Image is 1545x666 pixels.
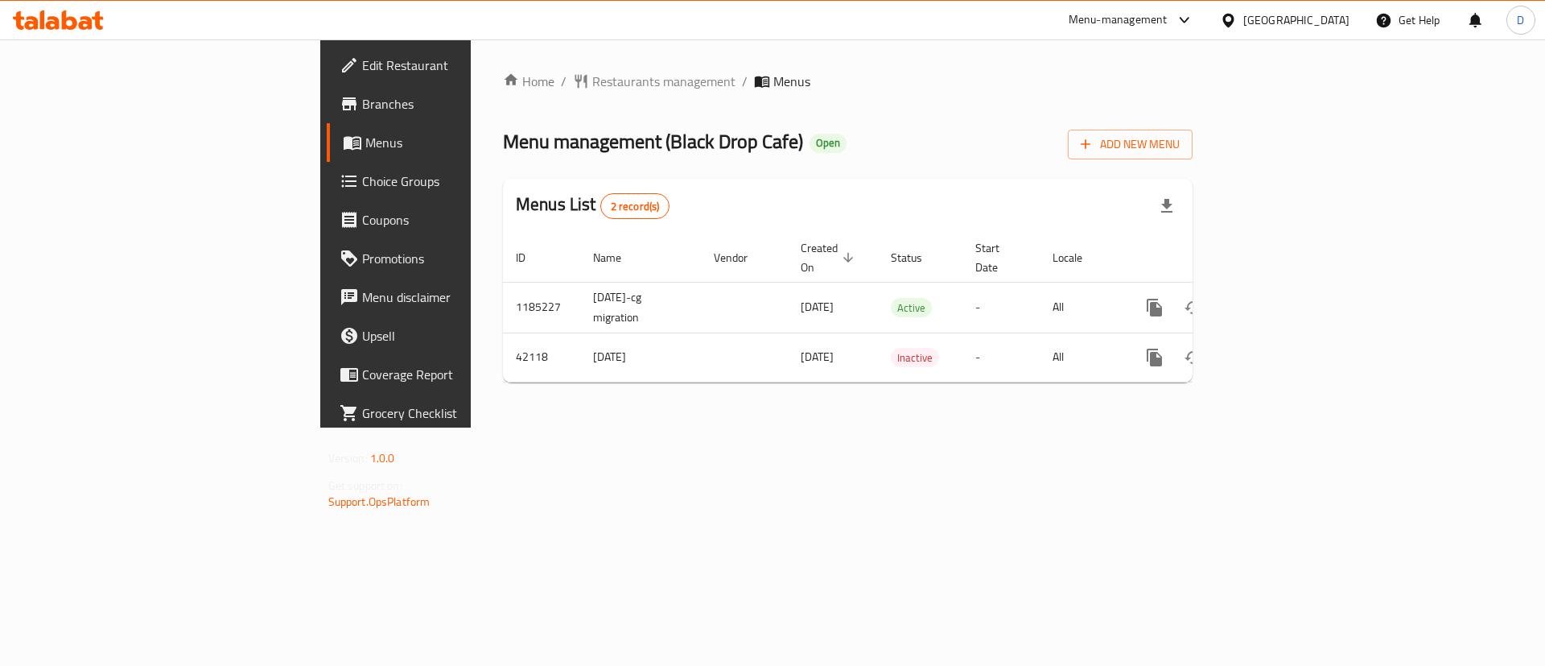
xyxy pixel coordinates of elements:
span: Vendor [714,248,768,267]
span: Promotions [362,249,566,268]
div: Total records count [600,193,670,219]
a: Coupons [327,201,579,239]
div: [GEOGRAPHIC_DATA] [1243,11,1349,29]
span: [DATE] [801,296,834,317]
span: Locale [1053,248,1103,267]
span: Menu management ( Black Drop Cafe ) [503,123,803,159]
span: Grocery Checklist [362,403,566,423]
a: Coverage Report [327,355,579,394]
div: Menu-management [1069,10,1168,30]
li: / [742,72,748,91]
td: [DATE] [580,333,701,382]
button: Add New Menu [1068,130,1193,159]
span: Coverage Report [362,365,566,384]
h2: Menus List [516,192,669,219]
span: D [1517,11,1524,29]
span: Branches [362,94,566,114]
span: Add New Menu [1081,134,1180,155]
a: Choice Groups [327,162,579,201]
span: Get support on: [328,475,402,496]
span: Name [593,248,642,267]
nav: breadcrumb [503,72,1193,91]
a: Menus [327,123,579,162]
span: Menu disclaimer [362,287,566,307]
span: Upsell [362,326,566,345]
button: more [1135,338,1174,377]
td: All [1040,282,1123,333]
span: Inactive [891,349,939,367]
span: 1.0.0 [370,448,395,469]
th: Actions [1123,234,1303,283]
a: Promotions [327,239,579,278]
td: [DATE]-cg migration [580,282,701,333]
td: All [1040,333,1123,382]
span: Status [891,248,943,267]
span: [DATE] [801,346,834,367]
span: Start Date [975,238,1020,277]
button: more [1135,288,1174,327]
span: Created On [801,238,859,277]
span: Menus [773,72,810,91]
span: Menus [365,133,566,152]
div: Export file [1147,187,1186,225]
a: Branches [327,85,579,123]
a: Grocery Checklist [327,394,579,432]
button: Change Status [1174,338,1213,377]
a: Edit Restaurant [327,46,579,85]
span: Active [891,299,932,317]
a: Upsell [327,316,579,355]
button: Change Status [1174,288,1213,327]
span: Edit Restaurant [362,56,566,75]
span: Open [810,136,847,150]
span: Restaurants management [592,72,735,91]
td: - [962,333,1040,382]
div: Active [891,298,932,317]
span: Coupons [362,210,566,230]
span: Version: [328,448,368,469]
span: Choice Groups [362,172,566,191]
span: 2 record(s) [601,199,669,214]
a: Menu disclaimer [327,278,579,316]
td: - [962,282,1040,333]
a: Restaurants management [573,72,735,91]
span: ID [516,248,546,267]
table: enhanced table [503,234,1303,383]
a: Support.OpsPlatform [328,491,431,512]
div: Open [810,134,847,153]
